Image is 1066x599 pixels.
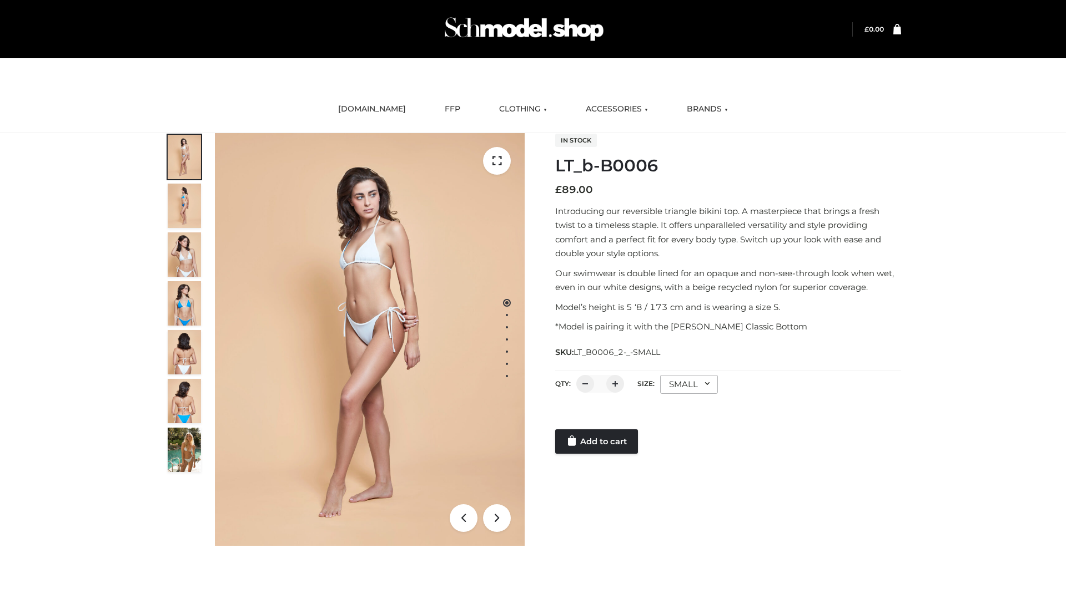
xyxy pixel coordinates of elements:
[168,428,201,472] img: Arieltop_CloudNine_AzureSky2.jpg
[555,134,597,147] span: In stock
[330,97,414,121] a: [DOMAIN_NAME]
[678,97,736,121] a: BRANDS
[577,97,656,121] a: ACCESSORIES
[436,97,469,121] a: FFP
[864,25,869,33] span: £
[555,346,661,359] span: SKU:
[555,204,901,261] p: Introducing our reversible triangle bikini top. A masterpiece that brings a fresh twist to a time...
[168,281,201,326] img: ArielClassicBikiniTop_CloudNine_AzureSky_OW114ECO_4-scaled.jpg
[215,133,525,546] img: ArielClassicBikiniTop_CloudNine_AzureSky_OW114ECO_1
[555,184,593,196] bdi: 89.00
[864,25,884,33] a: £0.00
[555,184,562,196] span: £
[637,379,655,388] label: Size:
[168,379,201,423] img: ArielClassicBikiniTop_CloudNine_AzureSky_OW114ECO_8-scaled.jpg
[864,25,884,33] bdi: 0.00
[168,330,201,374] img: ArielClassicBikiniTop_CloudNine_AzureSky_OW114ECO_7-scaled.jpg
[555,379,571,388] label: QTY:
[168,184,201,228] img: ArielClassicBikiniTop_CloudNine_AzureSky_OW114ECO_2-scaled.jpg
[555,319,901,334] p: *Model is pairing it with the [PERSON_NAME] Classic Bottom
[660,375,718,394] div: SMALL
[168,135,201,179] img: ArielClassicBikiniTop_CloudNine_AzureSky_OW114ECO_1-scaled.jpg
[491,97,555,121] a: CLOTHING
[168,232,201,277] img: ArielClassicBikiniTop_CloudNine_AzureSky_OW114ECO_3-scaled.jpg
[555,266,901,295] p: Our swimwear is double lined for an opaque and non-see-through look when wet, even in our white d...
[441,7,607,51] img: Schmodel Admin 964
[555,156,901,176] h1: LT_b-B0006
[574,347,660,357] span: LT_B0006_2-_-SMALL
[555,300,901,314] p: Model’s height is 5 ‘8 / 173 cm and is wearing a size S.
[555,429,638,454] a: Add to cart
